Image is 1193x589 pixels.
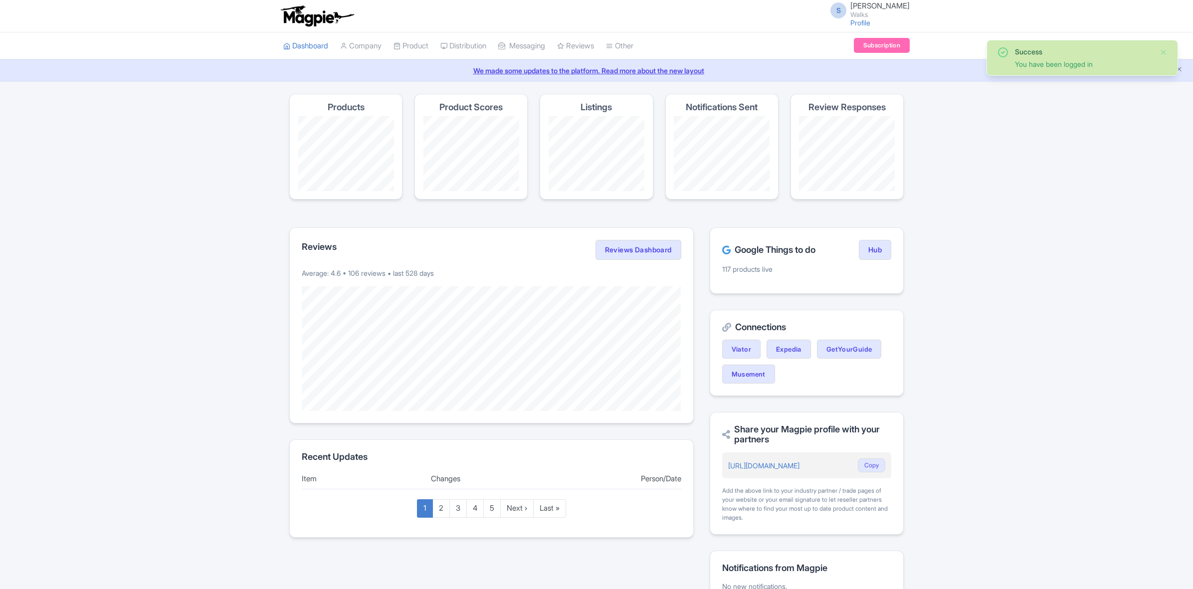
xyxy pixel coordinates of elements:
span: [PERSON_NAME] [850,1,910,10]
button: Close announcement [1176,64,1183,76]
div: Person/Date [560,473,681,485]
button: Copy [858,458,885,472]
a: Musement [722,365,775,384]
a: Product [394,32,428,60]
h2: Notifications from Magpie [722,563,891,573]
a: Reviews [557,32,594,60]
h2: Share your Magpie profile with your partners [722,424,891,444]
h4: Listings [581,102,612,112]
a: Other [606,32,633,60]
h2: Reviews [302,242,337,252]
div: Item [302,473,423,485]
a: Viator [722,340,761,359]
h4: Products [328,102,365,112]
a: Profile [850,18,870,27]
h2: Connections [722,322,891,332]
span: S [830,2,846,18]
a: S [PERSON_NAME] Walks [824,2,910,18]
a: Dashboard [283,32,328,60]
a: [URL][DOMAIN_NAME] [728,461,799,470]
p: 117 products live [722,264,891,274]
a: Distribution [440,32,486,60]
button: Close [1160,46,1168,58]
p: Average: 4.6 • 106 reviews • last 528 days [302,268,681,278]
a: 3 [449,499,467,518]
h4: Notifications Sent [686,102,758,112]
h2: Recent Updates [302,452,681,462]
h4: Product Scores [439,102,503,112]
a: Reviews Dashboard [596,240,681,260]
a: Expedia [767,340,811,359]
h2: Google Things to do [722,245,815,255]
a: GetYourGuide [817,340,882,359]
a: Company [340,32,382,60]
a: Hub [859,240,891,260]
a: 1 [417,499,433,518]
a: We made some updates to the platform. Read more about the new layout [6,65,1187,76]
h4: Review Responses [808,102,886,112]
a: Messaging [498,32,545,60]
img: logo-ab69f6fb50320c5b225c76a69d11143b.png [278,5,356,27]
a: 5 [483,499,501,518]
div: Changes [431,473,552,485]
a: 4 [466,499,484,518]
a: Subscription [854,38,910,53]
a: 2 [432,499,450,518]
div: You have been logged in [1015,59,1152,69]
div: Add the above link to your industry partner / trade pages of your website or your email signature... [722,486,891,522]
small: Walks [850,11,910,18]
div: Success [1015,46,1152,57]
a: Last » [533,499,566,518]
a: Next › [500,499,534,518]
